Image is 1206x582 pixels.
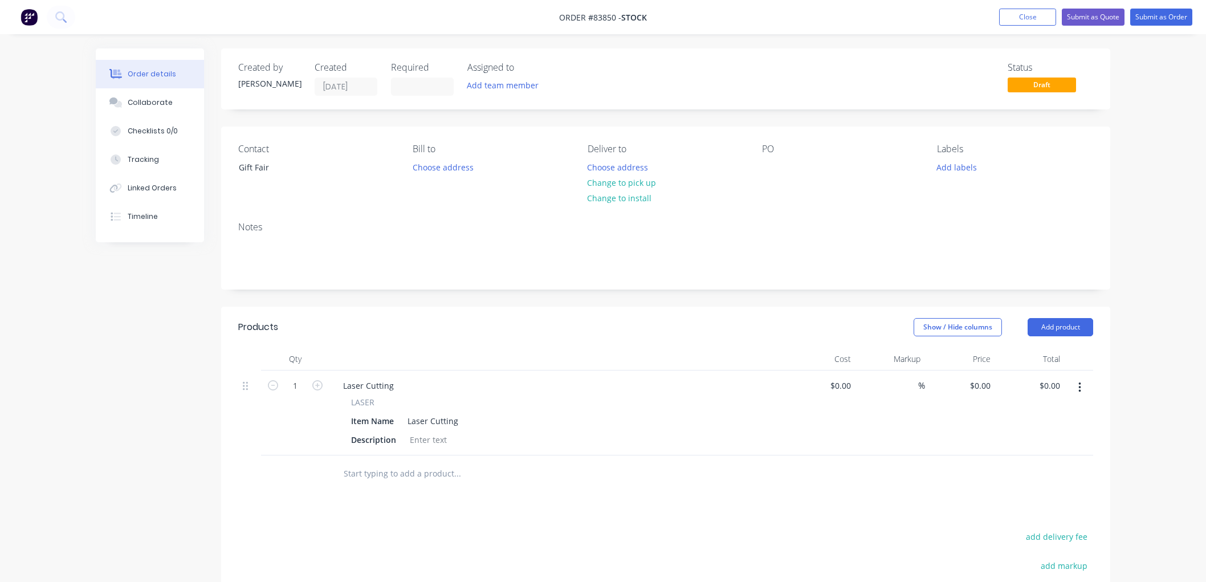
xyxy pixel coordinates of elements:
[238,62,301,73] div: Created by
[1062,9,1124,26] button: Submit as Quote
[413,144,569,154] div: Bill to
[239,160,333,176] div: Gift Fair
[238,222,1093,233] div: Notes
[581,159,654,174] button: Choose address
[391,62,454,73] div: Required
[461,78,545,93] button: Add team member
[238,320,278,334] div: Products
[1020,529,1093,544] button: add delivery fee
[238,78,301,89] div: [PERSON_NAME]
[995,348,1065,371] div: Total
[128,154,159,165] div: Tracking
[96,174,204,202] button: Linked Orders
[1028,318,1093,336] button: Add product
[559,12,621,23] span: Order #83850 -
[406,159,479,174] button: Choose address
[21,9,38,26] img: Factory
[930,159,983,174] button: Add labels
[855,348,926,371] div: Markup
[785,348,855,371] div: Cost
[315,62,377,73] div: Created
[999,9,1056,26] button: Close
[925,348,995,371] div: Price
[334,377,403,394] div: Laser Cutting
[588,144,744,154] div: Deliver to
[128,183,177,193] div: Linked Orders
[229,159,343,196] div: Gift Fair
[238,144,394,154] div: Contact
[621,12,647,23] span: Stock
[1008,78,1076,92] span: Draft
[581,190,658,206] button: Change to install
[914,318,1002,336] button: Show / Hide columns
[96,60,204,88] button: Order details
[403,413,463,429] div: Laser Cutting
[937,144,1093,154] div: Labels
[918,379,925,392] span: %
[128,97,173,108] div: Collaborate
[96,117,204,145] button: Checklists 0/0
[1034,558,1093,573] button: add markup
[96,202,204,231] button: Timeline
[467,78,545,93] button: Add team member
[128,126,178,136] div: Checklists 0/0
[96,88,204,117] button: Collaborate
[96,145,204,174] button: Tracking
[347,413,398,429] div: Item Name
[467,62,581,73] div: Assigned to
[581,175,662,190] button: Change to pick up
[128,69,176,79] div: Order details
[762,144,918,154] div: PO
[347,432,401,448] div: Description
[1130,9,1192,26] button: Submit as Order
[128,211,158,222] div: Timeline
[1008,62,1093,73] div: Status
[343,462,571,485] input: Start typing to add a product...
[261,348,329,371] div: Qty
[351,396,374,408] span: LASER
